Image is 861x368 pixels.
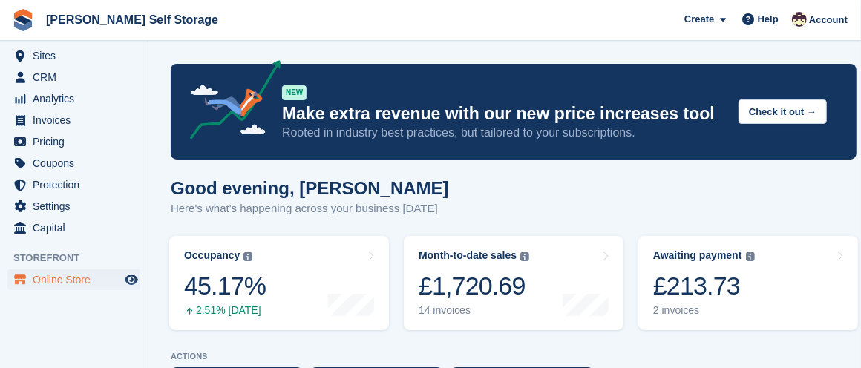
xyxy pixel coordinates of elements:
[7,217,140,238] a: menu
[809,13,848,27] span: Account
[7,269,140,290] a: menu
[404,236,623,330] a: Month-to-date sales £1,720.69 14 invoices
[33,45,122,66] span: Sites
[7,45,140,66] a: menu
[739,99,827,124] button: Check it out →
[177,60,281,145] img: price-adjustments-announcement-icon-8257ccfd72463d97f412b2fc003d46551f7dbcb40ab6d574587a9cd5c0d94...
[653,249,742,262] div: Awaiting payment
[7,88,140,109] a: menu
[653,271,755,301] div: £213.73
[122,271,140,289] a: Preview store
[33,269,122,290] span: Online Store
[7,196,140,217] a: menu
[282,85,307,100] div: NEW
[33,67,122,88] span: CRM
[419,304,529,317] div: 14 invoices
[184,304,266,317] div: 2.51% [DATE]
[171,178,449,198] h1: Good evening, [PERSON_NAME]
[171,352,857,361] p: ACTIONS
[7,110,140,131] a: menu
[7,174,140,195] a: menu
[184,249,240,262] div: Occupancy
[169,236,389,330] a: Occupancy 45.17% 2.51% [DATE]
[13,251,148,266] span: Storefront
[419,271,529,301] div: £1,720.69
[7,67,140,88] a: menu
[33,153,122,174] span: Coupons
[7,153,140,174] a: menu
[40,7,224,32] a: [PERSON_NAME] Self Storage
[33,174,122,195] span: Protection
[638,236,858,330] a: Awaiting payment £213.73 2 invoices
[33,217,122,238] span: Capital
[684,12,714,27] span: Create
[746,252,755,261] img: icon-info-grey-7440780725fd019a000dd9b08b2336e03edf1995a4989e88bcd33f0948082b44.svg
[758,12,779,27] span: Help
[7,131,140,152] a: menu
[282,103,727,125] p: Make extra revenue with our new price increases tool
[419,249,517,262] div: Month-to-date sales
[184,271,266,301] div: 45.17%
[520,252,529,261] img: icon-info-grey-7440780725fd019a000dd9b08b2336e03edf1995a4989e88bcd33f0948082b44.svg
[282,125,727,141] p: Rooted in industry best practices, but tailored to your subscriptions.
[33,110,122,131] span: Invoices
[33,88,122,109] span: Analytics
[12,9,34,31] img: stora-icon-8386f47178a22dfd0bd8f6a31ec36ba5ce8667c1dd55bd0f319d3a0aa187defe.svg
[33,196,122,217] span: Settings
[792,12,807,27] img: Jacob Esser
[33,131,122,152] span: Pricing
[653,304,755,317] div: 2 invoices
[171,200,449,217] p: Here's what's happening across your business [DATE]
[243,252,252,261] img: icon-info-grey-7440780725fd019a000dd9b08b2336e03edf1995a4989e88bcd33f0948082b44.svg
